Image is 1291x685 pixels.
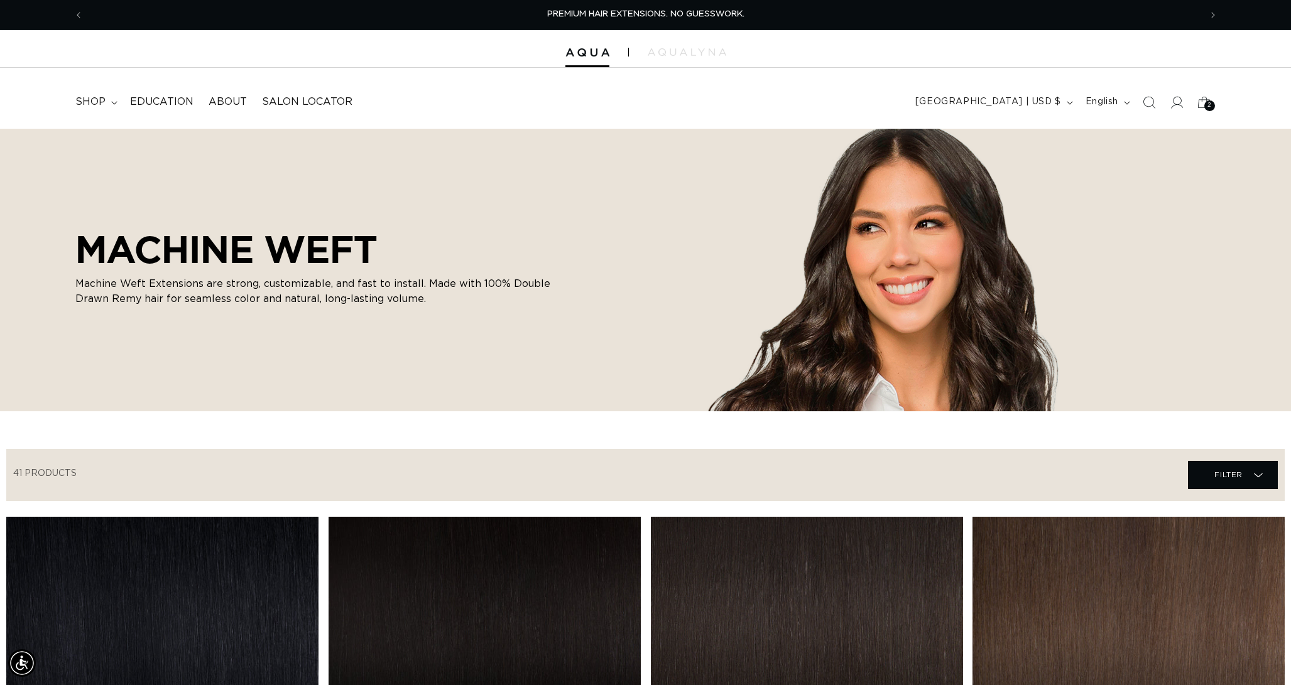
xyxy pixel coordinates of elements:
span: English [1086,95,1118,109]
span: Education [130,95,193,109]
button: Previous announcement [65,3,92,27]
summary: Filter [1188,461,1278,489]
span: PREMIUM HAIR EXTENSIONS. NO GUESSWORK. [547,10,744,18]
p: Machine Weft Extensions are strong, customizable, and fast to install. Made with 100% Double Draw... [75,276,553,306]
summary: Search [1135,89,1163,116]
button: Next announcement [1199,3,1227,27]
img: aqualyna.com [648,48,726,56]
span: 2 [1207,100,1212,111]
h2: MACHINE WEFT [75,227,553,271]
summary: shop [68,88,123,116]
span: About [209,95,247,109]
a: Education [123,88,201,116]
span: [GEOGRAPHIC_DATA] | USD $ [915,95,1061,109]
a: Salon Locator [254,88,360,116]
span: 41 products [13,469,77,478]
a: About [201,88,254,116]
img: Aqua Hair Extensions [565,48,609,57]
span: shop [75,95,106,109]
button: [GEOGRAPHIC_DATA] | USD $ [908,90,1078,114]
span: Salon Locator [262,95,352,109]
span: Filter [1214,463,1243,487]
div: Accessibility Menu [8,649,36,677]
button: English [1078,90,1135,114]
